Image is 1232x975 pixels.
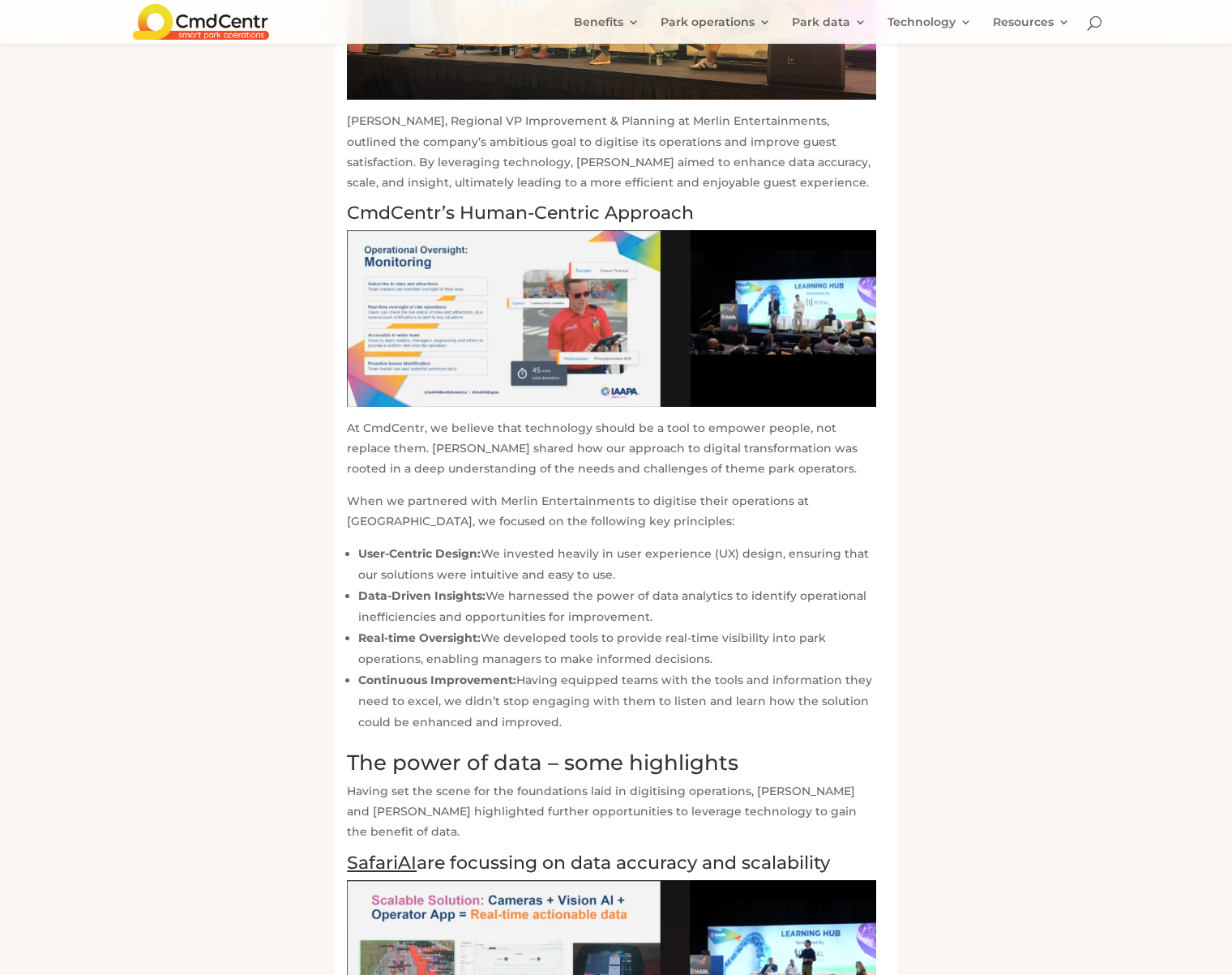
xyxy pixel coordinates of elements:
h3: are focussing on data accuracy and scalability [347,854,876,880]
a: Resources [993,16,1070,44]
strong: Data-Driven Insights: [358,588,486,603]
h2: The power of data – some highlights [347,752,876,781]
a: Benefits [574,16,640,44]
li: Having equipped teams with the tools and information they need to excel, we didn’t stop engaging ... [358,669,876,733]
strong: User-Centric Design: [358,546,481,561]
p: [PERSON_NAME], Regional VP Improvement & Planning at Merlin Entertainments, outlined the company’... [347,111,876,204]
p: At CmdCentr, we believe that technology should be a tool to empower people, not replace them. [PE... [347,418,876,491]
li: We developed tools to provide real-time visibility into park operations, enabling managers to mak... [358,627,876,669]
p: When we partnered with Merlin Entertainments to digitise their operations at [GEOGRAPHIC_DATA], w... [347,491,876,543]
h3: CmdCentr’s Human-Centric Approach [347,204,876,230]
a: Park data [792,16,866,44]
li: We harnessed the power of data analytics to identify operational inefficiencies and opportunities... [358,585,876,627]
li: We invested heavily in user experience (UX) design, ensuring that our solutions were intuitive an... [358,543,876,585]
a: SafariAI [347,852,417,874]
a: Park operations [661,16,771,44]
strong: Real-time Oversight: [358,631,481,645]
img: CmdCentr [133,4,269,39]
p: Having set the scene for the foundations laid in digitising operations, [PERSON_NAME] and [PERSON... [347,781,876,854]
strong: Continuous Improvement: [358,673,516,687]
